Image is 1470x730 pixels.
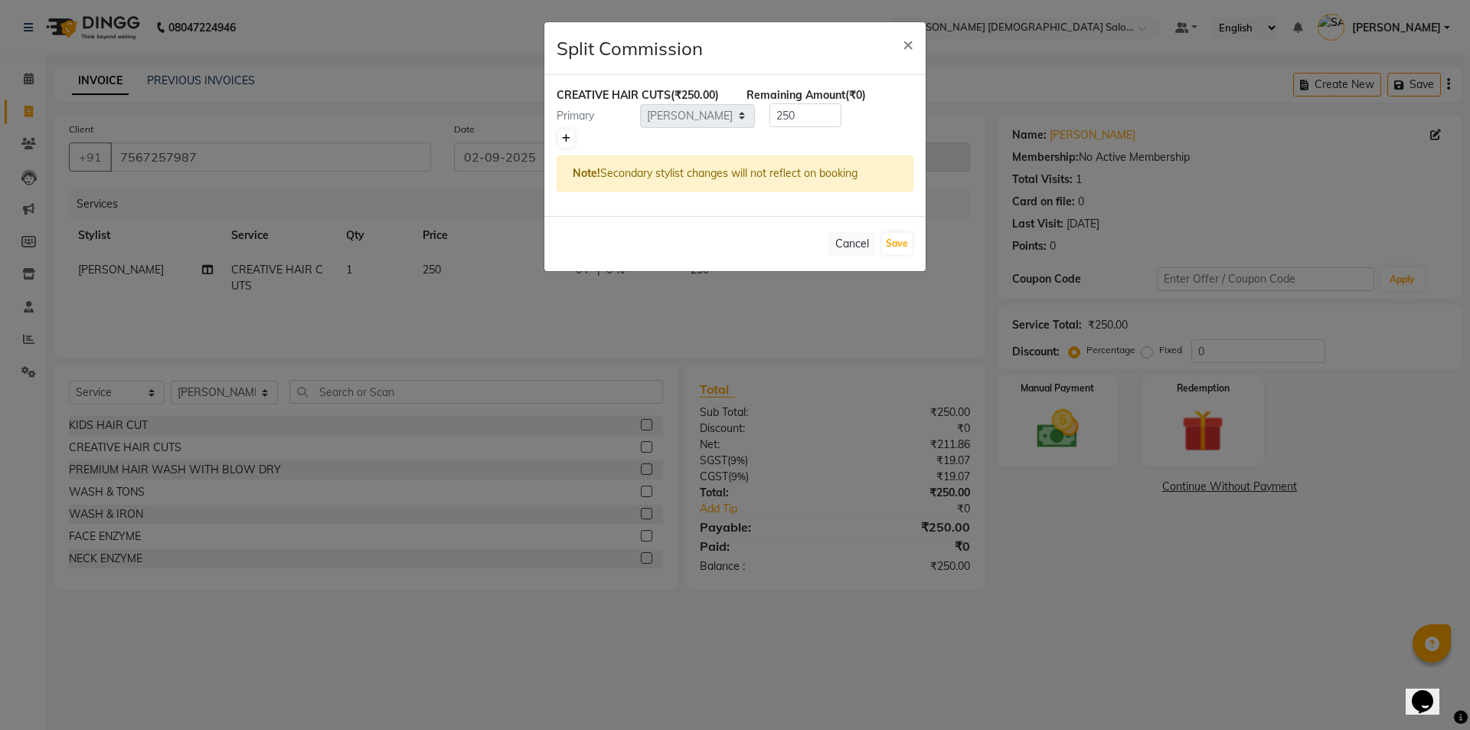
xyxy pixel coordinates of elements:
span: (₹0) [845,88,866,102]
button: Close [890,22,926,65]
span: Remaining Amount [746,88,845,102]
span: CREATIVE HAIR CUTS [557,88,671,102]
strong: Note! [573,166,600,180]
span: × [903,32,913,55]
button: Save [882,233,912,254]
div: Secondary stylist changes will not reflect on booking [557,155,913,192]
h4: Split Commission [557,34,703,62]
button: Cancel [828,232,876,256]
div: Primary [545,108,640,124]
iframe: chat widget [1406,669,1455,715]
span: (₹250.00) [671,88,719,102]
